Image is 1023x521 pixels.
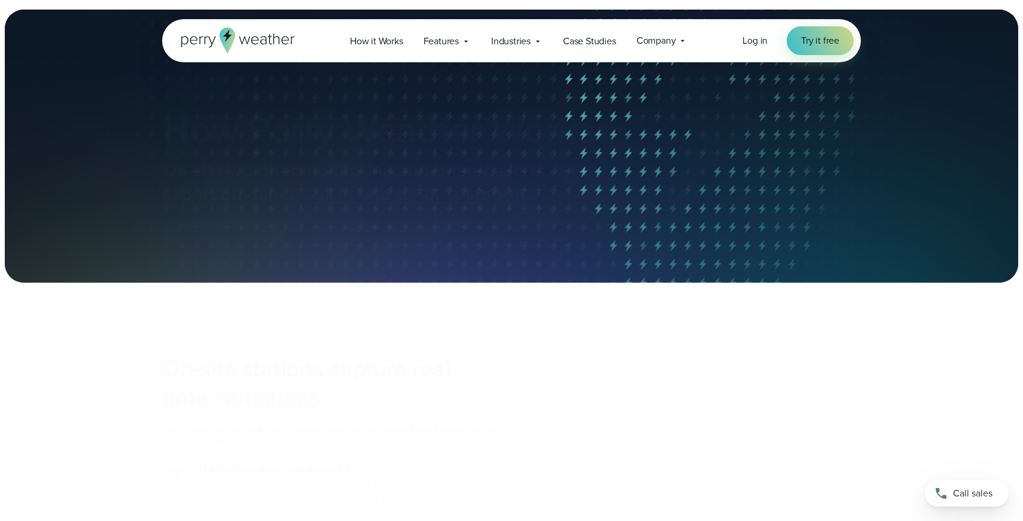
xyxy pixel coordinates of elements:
[801,34,839,48] span: Try it free
[742,34,768,48] a: Log in
[424,34,459,49] span: Features
[925,480,1009,507] a: Call sales
[340,29,413,53] a: How it Works
[563,34,616,49] span: Case Studies
[953,486,992,501] span: Call sales
[637,34,676,48] span: Company
[491,34,531,49] span: Industries
[742,34,768,47] span: Log in
[553,29,626,53] a: Case Studies
[350,34,403,49] span: How it Works
[787,26,854,55] a: Try it free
